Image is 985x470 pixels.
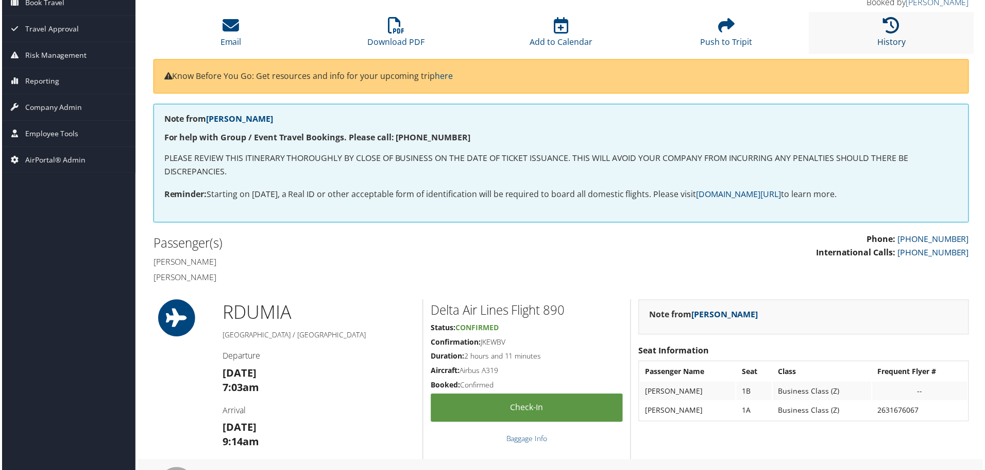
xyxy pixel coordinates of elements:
a: Check-in [431,395,623,424]
h5: Airbus A319 [431,367,623,377]
span: Confirmed [455,324,499,334]
a: [PHONE_NUMBER] [899,234,971,246]
strong: [DATE] [222,422,256,436]
a: Download PDF [367,23,424,47]
h4: [PERSON_NAME] [152,272,554,284]
span: Risk Management [23,42,85,68]
p: PLEASE REVIEW THIS ITINERARY THOROUGHLY BY CLOSE OF BUSINESS ON THE DATE OF TICKET ISSUANCE. THIS... [163,152,960,179]
h5: Confirmed [431,381,623,392]
td: Business Class (Z) [774,403,873,422]
span: Travel Approval [23,16,77,42]
td: [PERSON_NAME] [641,383,737,402]
td: Business Class (Z) [774,383,873,402]
a: [PHONE_NUMBER] [899,248,971,259]
h2: Delta Air Lines Flight 890 [431,303,623,320]
h4: Departure [222,351,415,363]
a: Email [219,23,241,47]
a: Baggage Info [506,435,548,445]
h4: Arrival [222,407,415,418]
a: here [435,71,453,82]
td: 1A [738,403,773,422]
strong: Aircraft: [431,367,460,377]
strong: Phone: [869,234,897,246]
strong: 9:14am [222,436,258,450]
span: Reporting [23,69,57,94]
strong: Booked: [431,381,460,391]
strong: International Calls: [818,248,897,259]
h4: [PERSON_NAME] [152,257,554,268]
strong: For help with Group / Event Travel Bookings. Please call: [PHONE_NUMBER] [163,132,470,143]
strong: Reminder: [163,189,206,201]
a: [PERSON_NAME] [692,310,759,321]
strong: Seat Information [639,346,710,358]
td: 1B [738,383,773,402]
div: -- [879,388,964,397]
a: Push to Tripit [701,23,754,47]
td: [PERSON_NAME] [641,403,737,422]
th: Seat [738,364,773,382]
h5: JKEWBV [431,338,623,349]
span: Company Admin [23,95,80,121]
a: Add to Calendar [530,23,593,47]
strong: Note from [650,310,759,321]
h1: RDU MIA [222,301,415,327]
h5: [GEOGRAPHIC_DATA] / [GEOGRAPHIC_DATA] [222,331,415,342]
h5: 2 hours and 11 minutes [431,352,623,363]
p: Starting on [DATE], a Real ID or other acceptable form of identification will be required to boar... [163,189,960,202]
strong: 7:03am [222,382,258,396]
strong: Note from [163,114,272,125]
a: [DOMAIN_NAME][URL] [697,189,783,201]
th: Frequent Flyer # [874,364,970,382]
th: Passenger Name [641,364,737,382]
p: Know Before You Go: Get resources and info for your upcoming trip [163,70,960,84]
strong: [DATE] [222,367,256,381]
span: Employee Tools [23,121,77,147]
td: 2631676067 [874,403,970,422]
h2: Passenger(s) [152,235,554,253]
strong: Duration: [431,352,464,362]
th: Class [774,364,873,382]
strong: Confirmation: [431,338,481,348]
a: History [879,23,908,47]
a: [PERSON_NAME] [205,114,272,125]
strong: Status: [431,324,455,334]
span: AirPortal® Admin [23,148,84,173]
